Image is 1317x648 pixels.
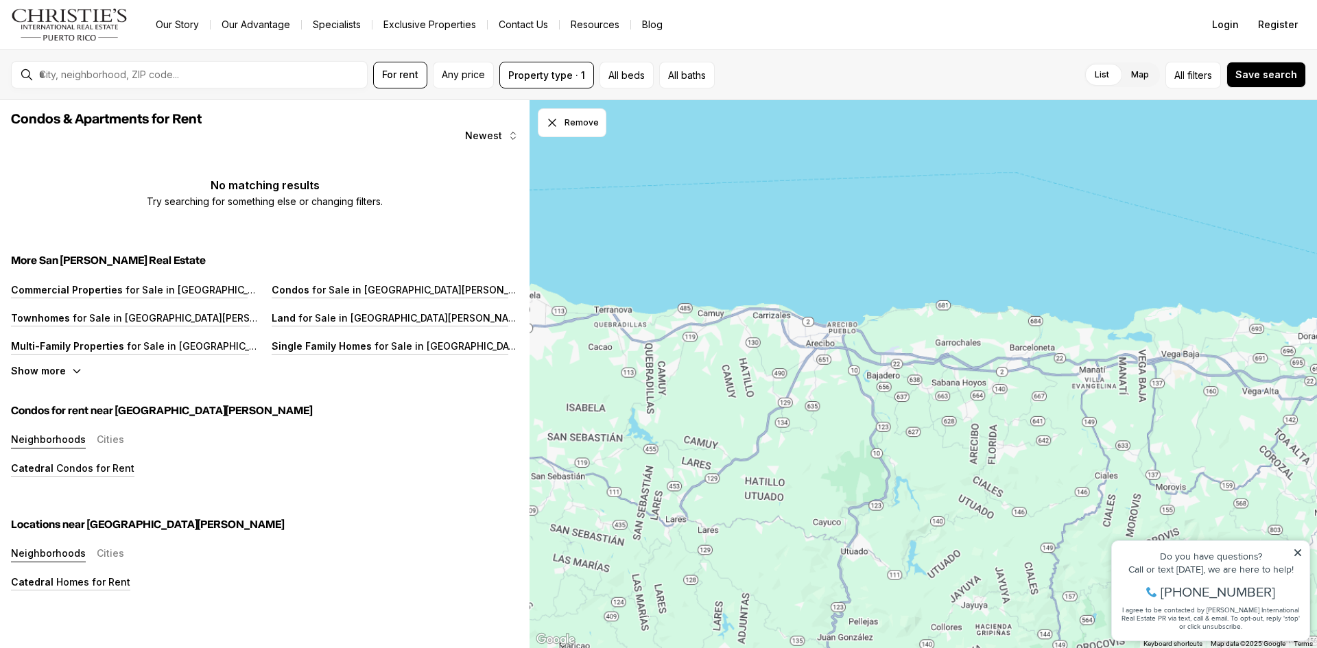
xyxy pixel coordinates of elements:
label: List [1084,62,1120,87]
p: Single Family Homes [272,340,372,352]
a: Blog [631,15,674,34]
button: Neighborhoods [11,434,86,448]
button: Save search [1226,62,1306,88]
p: No matching results [147,180,383,191]
a: Our Advantage [211,15,301,34]
img: logo [11,8,128,41]
button: Any price [433,62,494,88]
button: For rent [373,62,427,88]
a: Catedral Homes for Rent [11,576,130,588]
div: Do you have questions? [14,31,198,40]
span: [PHONE_NUMBER] [56,64,171,78]
p: Commercial Properties [11,284,123,296]
span: For rent [382,69,418,80]
a: Resources [560,15,630,34]
span: Login [1212,19,1239,30]
a: Exclusive Properties [372,15,487,34]
p: Multi-Family Properties [11,340,124,352]
div: Call or text [DATE], we are here to help! [14,44,198,53]
p: Condos for Rent [54,462,134,474]
span: Newest [465,130,502,141]
a: Townhomes for Sale in [GEOGRAPHIC_DATA][PERSON_NAME] [11,312,300,324]
h5: More San [PERSON_NAME] Real Estate [11,254,519,267]
button: All baths [659,62,715,88]
p: Condos [272,284,309,296]
a: Condos for Sale in [GEOGRAPHIC_DATA][PERSON_NAME] [272,284,540,296]
p: for Sale in [GEOGRAPHIC_DATA][PERSON_NAME] [309,284,540,296]
h5: Condos for rent near [GEOGRAPHIC_DATA][PERSON_NAME] [11,404,519,418]
label: Map [1120,62,1160,87]
button: Property type · 1 [499,62,594,88]
button: Dismiss drawing [538,108,606,137]
span: Save search [1235,69,1297,80]
span: Condos & Apartments for Rent [11,112,202,126]
p: Townhomes [11,312,70,324]
p: Homes for Rent [54,576,130,588]
button: Show more [11,365,82,376]
p: for Sale in [GEOGRAPHIC_DATA][PERSON_NAME] [296,312,526,324]
p: Catedral [11,462,54,474]
p: for Sale in [GEOGRAPHIC_DATA][PERSON_NAME] [372,340,602,352]
button: Newest [457,122,527,149]
button: All beds [600,62,654,88]
p: for Sale in [GEOGRAPHIC_DATA][PERSON_NAME] [70,312,300,324]
span: All [1174,68,1185,82]
button: Allfilters [1165,62,1221,88]
a: Commercial Properties for Sale in [GEOGRAPHIC_DATA][PERSON_NAME] [11,284,353,296]
a: Single Family Homes for Sale in [GEOGRAPHIC_DATA][PERSON_NAME] [272,340,602,352]
span: Any price [442,69,485,80]
a: Land for Sale in [GEOGRAPHIC_DATA][PERSON_NAME] [272,312,526,324]
button: Login [1204,11,1247,38]
span: filters [1187,68,1212,82]
button: Cities [97,434,124,448]
button: Neighborhoods [11,548,86,562]
button: Cities [97,548,124,562]
a: Multi-Family Properties for Sale in [GEOGRAPHIC_DATA][PERSON_NAME] [11,340,355,352]
p: Catedral [11,576,54,588]
p: for Sale in [GEOGRAPHIC_DATA][PERSON_NAME] [124,340,355,352]
a: Catedral Condos for Rent [11,462,134,474]
a: Our Story [145,15,210,34]
h5: Locations near [GEOGRAPHIC_DATA][PERSON_NAME] [11,518,519,531]
button: Contact Us [488,15,559,34]
p: for Sale in [GEOGRAPHIC_DATA][PERSON_NAME] [123,284,353,296]
p: Try searching for something else or changing filters. [147,193,383,210]
span: I agree to be contacted by [PERSON_NAME] International Real Estate PR via text, call & email. To ... [17,84,195,110]
a: Specialists [302,15,372,34]
span: Register [1258,19,1298,30]
button: Register [1250,11,1306,38]
p: Land [272,312,296,324]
